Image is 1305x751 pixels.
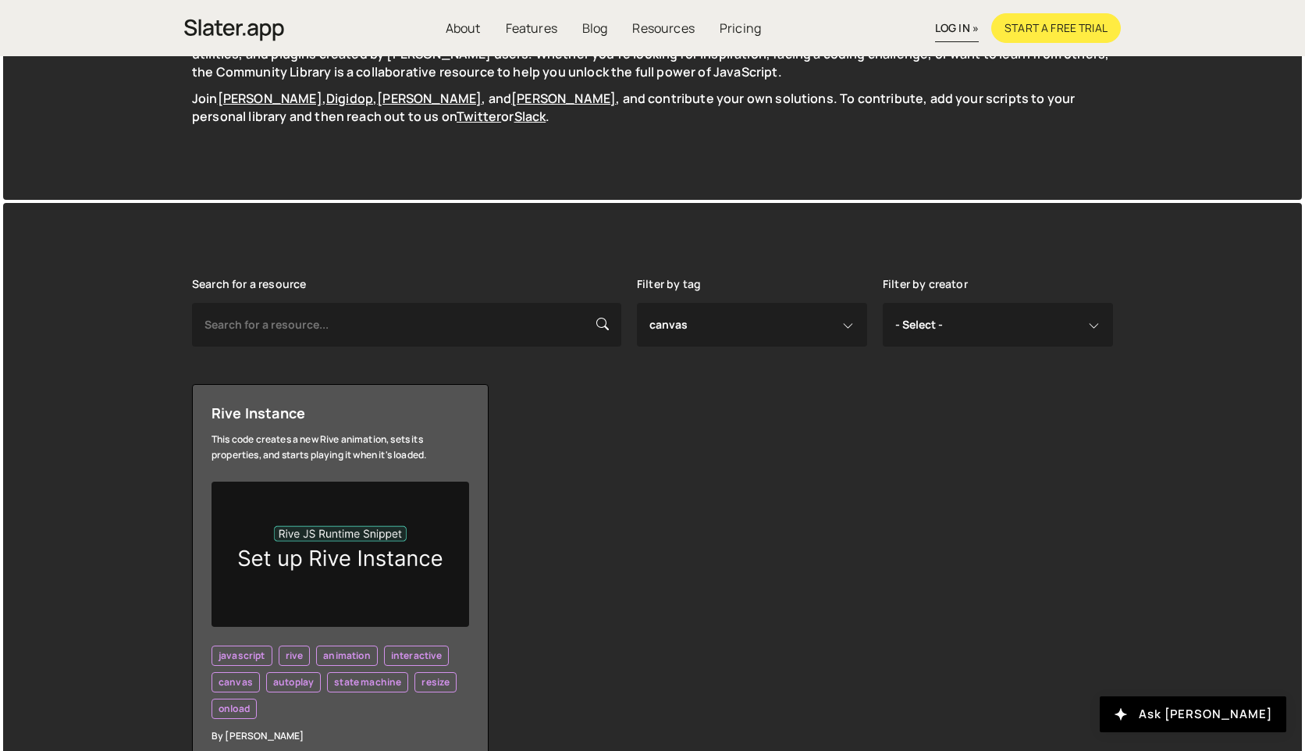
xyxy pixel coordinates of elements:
a: [PERSON_NAME] [511,90,616,107]
div: By [PERSON_NAME] [212,728,469,744]
a: Slack [514,108,546,125]
a: home [184,11,284,45]
span: canvas [219,676,253,689]
span: interactive [391,650,443,662]
span: autoplay [273,676,314,689]
div: This code creates a new Rive animation, sets its properties, and starts playing it when it's loaded. [212,432,469,463]
a: Digidop [326,90,373,107]
a: Twitter [457,108,501,125]
label: Filter by tag [637,278,701,290]
a: log in » [935,15,979,42]
label: Filter by creator [883,278,968,290]
span: onload [219,703,250,715]
a: [PERSON_NAME] [218,90,322,107]
a: Start a free trial [991,13,1121,43]
label: Search for a resource [192,278,306,290]
a: Features [493,13,570,43]
p: Join , , , and , and contribute your own solutions. To contribute, add your scripts to your perso... [192,90,1113,125]
a: Blog [570,13,620,43]
a: Resources [620,13,706,43]
input: Search for a resource... [192,303,621,347]
a: Pricing [707,13,773,43]
img: Slater is an modern coding environment with an inbuilt AI tool. Get custom code quickly with no c... [184,15,284,45]
a: About [433,13,493,43]
span: resize [421,676,450,689]
span: rive [286,650,304,662]
a: [PERSON_NAME] [377,90,482,107]
button: Ask [PERSON_NAME] [1100,696,1286,732]
span: javascript [219,650,265,662]
span: state machine [334,676,401,689]
img: setupRive.png [212,482,469,627]
div: Rive Instance [212,404,469,422]
span: animation [323,650,370,662]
